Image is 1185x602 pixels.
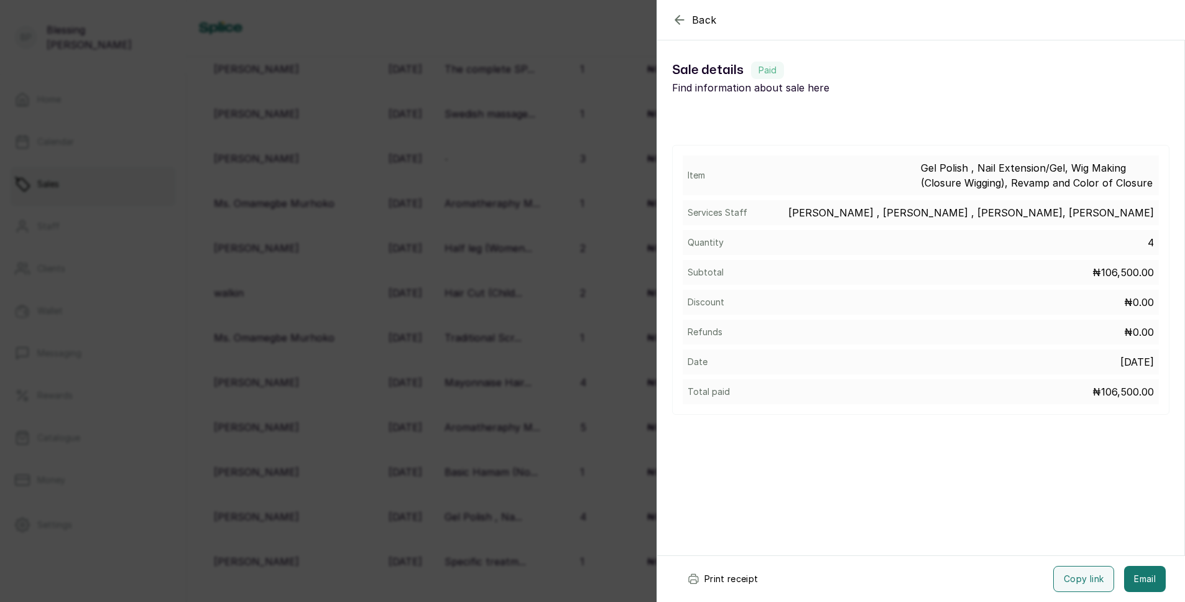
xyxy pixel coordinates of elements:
[788,205,1154,220] p: [PERSON_NAME] , [PERSON_NAME] , [PERSON_NAME], [PERSON_NAME]
[688,326,722,338] p: Refunds
[688,356,708,368] p: Date
[688,386,730,398] p: Total paid
[677,566,768,592] button: Print receipt
[1124,295,1154,310] p: ₦0.00
[688,296,724,308] p: Discount
[1124,325,1154,340] p: ₦0.00
[1148,235,1154,250] p: 4
[672,12,717,27] button: Back
[688,169,705,182] p: Item
[1053,566,1114,592] button: Copy link
[1092,384,1154,399] p: ₦106,500.00
[751,62,784,79] label: Paid
[672,60,921,80] h1: Sale details
[688,206,747,219] p: Services Staff
[692,12,717,27] span: Back
[921,160,1154,190] p: Gel Polish , Nail Extension/Gel, Wig Making (Closure Wigging), Revamp and Color of Closure
[688,236,724,249] p: Quantity
[1124,566,1166,592] button: Email
[1092,265,1154,280] p: ₦106,500.00
[1120,354,1154,369] p: [DATE]
[688,266,724,279] p: Subtotal
[672,80,921,95] p: Find information about sale here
